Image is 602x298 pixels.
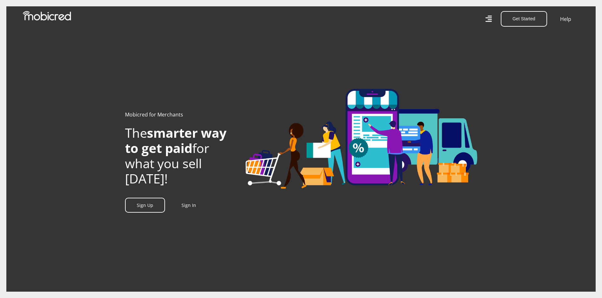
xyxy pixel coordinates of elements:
[560,15,572,23] a: Help
[23,11,71,21] img: Mobicred
[125,125,236,186] h2: The for what you sell [DATE]!
[125,112,236,118] h1: Mobicred for Merchants
[125,124,227,157] span: smarter way to get paid
[246,89,477,189] img: Welcome to Mobicred
[125,198,165,213] a: Sign Up
[501,11,547,27] button: Get Started
[182,202,196,208] a: Sign In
